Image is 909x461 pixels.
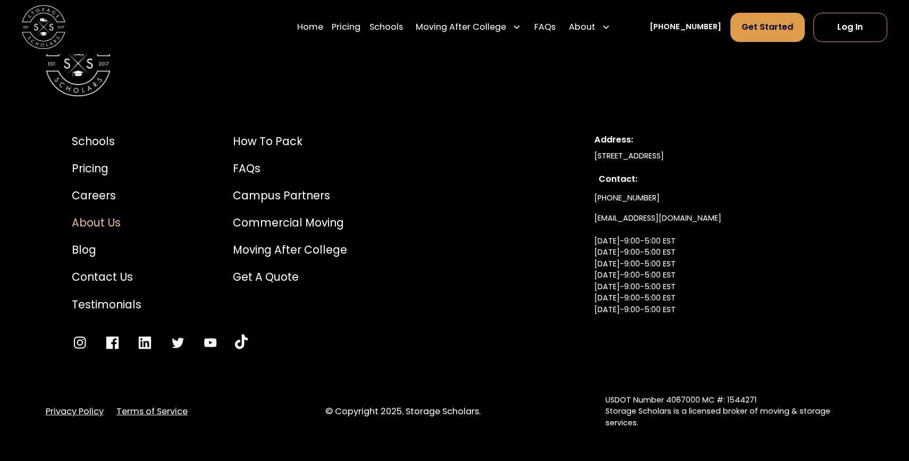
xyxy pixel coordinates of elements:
a: [PHONE_NUMBER] [650,21,721,32]
a: Schools [72,133,141,150]
div: Moving After College [411,12,526,43]
a: Schools [369,12,403,43]
a: [EMAIL_ADDRESS][DOMAIN_NAME][DATE]-9:00-5:00 EST[DATE]-9:00-5:00 EST[DATE]-9:00-5:00 EST[DATE]-9:... [594,208,721,343]
div: © Copyright 2025. Storage Scholars. [325,405,584,418]
a: Go to YouTube [202,334,218,351]
div: About [565,12,615,43]
a: Go to LinkedIn [137,334,153,351]
a: Home [297,12,323,43]
div: [STREET_ADDRESS] [594,150,837,162]
a: Terms of Service [116,405,188,418]
a: Contact Us [72,269,141,286]
a: Campus Partners [233,188,347,204]
a: Get a Quote [233,269,347,286]
a: Go to Instagram [72,334,88,351]
div: Contact: [599,173,833,186]
img: Storage Scholars Logomark. [46,31,111,96]
div: Moving After College [416,21,506,34]
a: Privacy Policy [46,405,104,418]
div: About [569,21,595,34]
a: [PHONE_NUMBER] [594,188,660,208]
a: Pricing [72,161,141,177]
a: Go to Facebook [104,334,121,351]
div: Address: [594,133,837,147]
a: Commercial Moving [233,215,347,231]
a: Careers [72,188,141,204]
a: Go to Twitter [170,334,186,351]
a: Blog [72,242,141,258]
a: Moving After College [233,242,347,258]
a: Get Started [730,13,805,42]
a: Testimonials [72,297,141,313]
a: FAQs [534,12,555,43]
a: About Us [72,215,141,231]
a: Log In [813,13,887,42]
a: FAQs [233,161,347,177]
div: USDOT Number 4067000 MC #: 1544271 Storage Scholars is a licensed broker of moving & storage serv... [605,395,864,429]
a: Pricing [332,12,360,43]
a: How to Pack [233,133,347,150]
img: Storage Scholars main logo [22,5,65,49]
a: Go to YouTube [235,334,248,351]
